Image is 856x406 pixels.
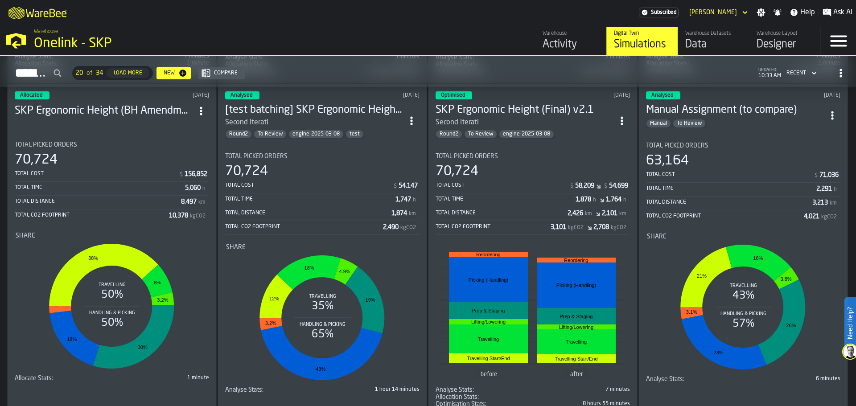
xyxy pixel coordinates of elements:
[646,103,824,117] h3: Manual Assignment (to compare)
[646,142,708,149] span: Total Picked Orders
[156,67,191,79] button: button-New
[593,197,596,203] span: h
[225,386,420,394] div: stat-Analyse Stats:
[409,211,416,217] span: km
[436,386,474,394] div: Title
[185,185,201,192] div: Stat Value
[190,213,206,219] span: kgCO2
[436,386,630,394] div: stat-Analyse Stats:
[834,186,837,193] span: h
[576,196,591,203] div: Stat Value
[647,233,840,240] div: Title
[783,68,819,78] div: DropdownMenuValue-4
[606,27,678,55] a: link-to-/wh/i/6ad9c8fa-2ae6-41be-a08f-bf7f8b696bbc/simulations
[639,8,679,17] div: Menu Subscription
[86,70,92,77] span: of
[821,27,856,55] label: button-toggle-Menu
[441,93,465,98] span: Optimised
[646,199,812,205] div: Total Distance
[619,211,626,217] span: km
[481,371,497,377] text: before
[436,196,576,202] div: Total Time
[15,104,193,118] div: SKP Ergonomic Height (BH Amendment) v1
[436,224,551,230] div: Total CO2 Footprint
[436,394,479,401] span: Allocation Stats:
[15,198,181,205] div: Total Distance
[226,244,246,251] span: Share
[816,185,832,193] div: Stat Value
[651,93,673,98] span: Analysed
[606,196,621,203] div: Stat Value
[225,164,268,180] div: 70,724
[15,141,77,148] span: Total Picked Orders
[647,233,840,374] div: stat-Share
[678,27,749,55] a: link-to-/wh/i/6ad9c8fa-2ae6-41be-a08f-bf7f8b696bbc/data
[225,224,383,230] div: Total CO2 Footprint
[575,182,594,189] div: Stat Value
[96,70,103,77] span: 34
[15,91,49,99] div: status-3 2
[436,103,614,117] h3: SKP Ergonomic Height (Final) v2.1
[646,91,680,99] div: status-3 2
[226,131,251,137] span: Round2
[833,7,852,18] span: Ask AI
[646,142,840,149] div: Title
[688,376,840,382] div: 6 minutes
[15,152,58,168] div: 70,724
[436,153,630,235] div: stat-Total Picked Orders
[34,36,275,52] div: Onelink - SKP
[535,27,606,55] a: link-to-/wh/i/6ad9c8fa-2ae6-41be-a08f-bf7f8b696bbc/feed/
[341,92,420,98] div: Updated: 3/15/2025, 4:40:16 AM Created: 3/15/2025, 4:38:36 AM
[761,92,841,98] div: Updated: 3/9/2025, 11:33:22 AM Created: 3/9/2025, 11:28:19 AM
[499,131,554,137] span: engine-2025-03-08
[646,172,813,178] div: Total Cost
[800,7,815,18] span: Help
[225,153,420,160] div: Title
[160,70,178,76] div: New
[225,153,420,235] div: stat-Total Picked Orders
[436,182,568,189] div: Total Cost
[413,197,416,203] span: h
[646,135,840,383] section: card-SimulationDashboardCard-analyzed
[76,70,83,77] span: 20
[225,386,263,394] div: Title
[15,375,53,382] span: Allocate Stats:
[16,232,208,239] div: Title
[646,376,684,383] span: Analyse Stats:
[226,244,419,251] div: Title
[604,183,607,189] span: $
[254,131,286,137] span: To Review
[543,30,599,37] div: Warehouse
[639,8,679,17] a: link-to-/wh/i/6ad9c8fa-2ae6-41be-a08f-bf7f8b696bbc/settings/billing
[15,141,209,148] div: Title
[689,9,737,16] div: DropdownMenuValue-Danny Brown
[225,386,263,394] span: Analyse Stats:
[819,7,856,18] label: button-toggle-Ask AI
[436,394,479,401] div: Title
[436,117,479,128] div: Second Iterati
[15,141,209,223] div: stat-Total Picked Orders
[757,30,813,37] div: Warehouse Layout
[609,182,628,189] div: Stat Value
[436,117,614,128] div: Second Iterati
[225,153,288,160] span: Total Picked Orders
[614,37,671,52] div: Simulations
[15,185,185,191] div: Total Time
[230,93,252,98] span: Analysed
[543,37,599,52] div: Activity
[226,244,419,385] div: stat-Share
[819,172,839,179] div: Stat Value
[570,183,573,189] span: $
[646,185,816,192] div: Total Time
[400,225,416,231] span: kgCO2
[225,103,403,117] h3: [test batching] SKP Ergonomic Height (Final) v2.1
[110,70,146,76] div: Load More
[180,172,183,178] span: $
[623,197,626,203] span: h
[436,386,474,394] span: Analyse Stats:
[685,30,742,37] div: Warehouse Datasets
[646,376,840,383] div: stat-Analyse Stats:
[686,7,749,18] div: DropdownMenuValue-Danny Brown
